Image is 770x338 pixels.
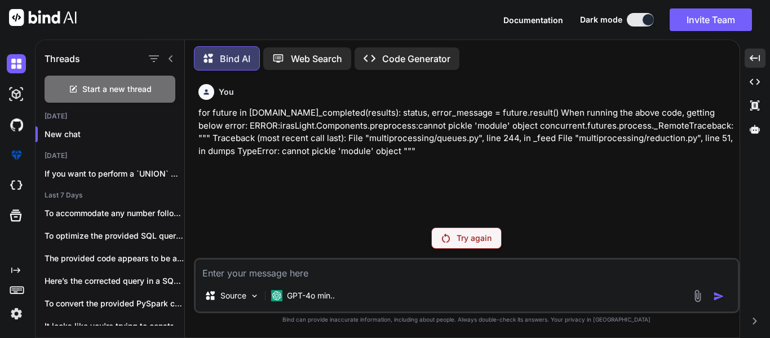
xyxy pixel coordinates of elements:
[45,321,184,332] p: It looks like you're trying to construct...
[382,52,450,65] p: Code Generator
[45,230,184,242] p: To optimize the provided SQL query while...
[670,8,752,31] button: Invite Team
[291,52,342,65] p: Web Search
[7,304,26,323] img: settings
[580,14,622,25] span: Dark mode
[7,176,26,195] img: cloudideIcon
[7,85,26,104] img: darkAi-studio
[194,315,740,324] p: Bind can provide inaccurate information, including about people. Always double-check its answers....
[9,9,77,26] img: Bind AI
[219,86,234,98] h6: You
[713,291,724,302] img: icon
[503,14,563,26] button: Documentation
[82,84,152,95] span: Start a new thread
[45,168,184,179] p: If you want to perform a `UNION` without...
[198,107,737,157] p: for future in [DOMAIN_NAME]_completed(results): status, error_message = future.result() When runn...
[36,191,184,200] h2: Last 7 Days
[503,15,563,25] span: Documentation
[271,290,282,301] img: GPT-4o mini
[457,232,492,244] p: Try again
[220,290,246,301] p: Source
[7,146,26,165] img: premium
[45,253,184,264] p: The provided code appears to be a...
[250,291,259,301] img: Pick Models
[45,52,80,65] h1: Threads
[7,115,26,134] img: githubDark
[36,151,184,160] h2: [DATE]
[442,234,450,243] img: Retry
[287,290,335,301] p: GPT-4o min..
[220,52,250,65] p: Bind AI
[7,54,26,73] img: darkChat
[45,298,184,309] p: To convert the provided PySpark code to...
[691,289,704,302] img: attachment
[45,275,184,287] p: Here’s the corrected query in a SQL-like...
[45,129,184,140] p: New chat
[45,208,184,219] p: To accommodate any number followed by either...
[36,112,184,121] h2: [DATE]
